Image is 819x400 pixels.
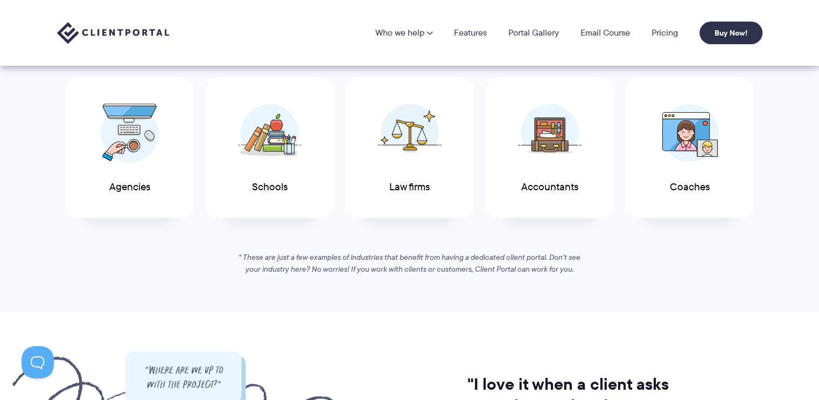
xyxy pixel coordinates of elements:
[580,29,630,37] a: Email Course
[66,78,194,218] a: Agencies
[486,78,614,218] a: Accountants
[508,29,559,37] a: Portal Gallery
[22,346,54,378] iframe: Toggle Customer Support
[239,252,580,274] em: * These are just a few examples of industries that benefit from having a dedicated client portal....
[626,78,754,218] a: Coaches
[652,29,678,37] a: Pricing
[109,182,150,193] span: Agencies
[454,29,487,37] a: Features
[699,22,762,44] a: Buy Now!
[521,182,578,193] span: Accountants
[252,182,288,193] span: Schools
[346,78,474,218] a: Law firms
[389,182,430,193] span: Law firms
[670,182,710,193] span: Coaches
[206,78,334,218] a: Schools
[375,29,432,37] a: Who we help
